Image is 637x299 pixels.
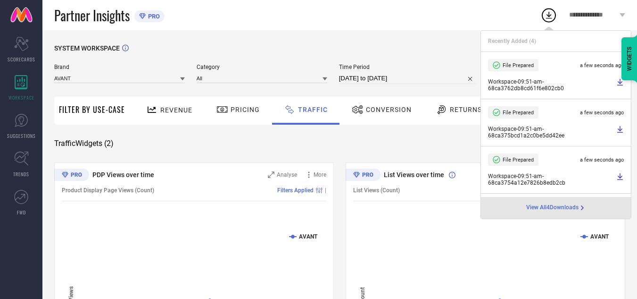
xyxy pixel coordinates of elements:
span: File Prepared [503,62,534,68]
a: Download [616,78,624,92]
span: Brand [54,64,185,70]
a: View All4Downloads [526,204,586,212]
span: Recently Added ( 4 ) [488,38,536,44]
span: More [314,171,326,178]
svg: Zoom [268,171,274,178]
span: Conversion [366,106,412,113]
div: Open download list [540,7,557,24]
span: Time Period [339,64,477,70]
span: Pricing [231,106,260,113]
text: AVANT [299,233,318,240]
div: Premium [346,169,381,183]
span: FWD [17,209,26,216]
span: SUGGESTIONS [7,132,36,139]
span: Revenue [160,106,192,114]
span: Workspace - 09:51-am - 68ca375bcd1a2c0be5dd42ee [488,126,614,139]
span: List Views (Count) [353,187,400,194]
span: a few seconds ago [580,62,624,68]
span: Analyse [277,171,297,178]
span: Returns [450,106,482,113]
span: File Prepared [503,157,534,163]
span: Product Display Page Views (Count) [62,187,154,194]
span: PRO [146,13,160,20]
span: Traffic Widgets ( 2 ) [54,139,114,148]
a: Download [616,126,624,139]
span: File Prepared [503,110,534,116]
span: | [325,187,326,194]
span: Partner Insights [54,6,130,25]
span: Filters Applied [277,187,314,194]
span: Workspace - 09:51-am - 68ca3754a12e7826b8edb2cb [488,173,614,186]
span: a few seconds ago [580,110,624,116]
div: Premium [54,169,89,183]
span: SYSTEM WORKSPACE [54,44,120,52]
span: WORKSPACE [8,94,34,101]
input: Select time period [339,73,477,84]
span: TRENDS [13,171,29,178]
span: SCORECARDS [8,56,35,63]
span: List Views over time [384,171,444,179]
span: Workspace - 09:51-am - 68ca3762db8cd61f6e802cb0 [488,78,614,92]
span: PDP Views over time [92,171,154,179]
text: AVANT [590,233,609,240]
div: Open download page [526,204,586,212]
span: a few seconds ago [580,157,624,163]
span: View All 4 Downloads [526,204,579,212]
span: Category [197,64,327,70]
span: Filter By Use-Case [59,104,125,115]
span: Traffic [298,106,328,113]
a: Download [616,173,624,186]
